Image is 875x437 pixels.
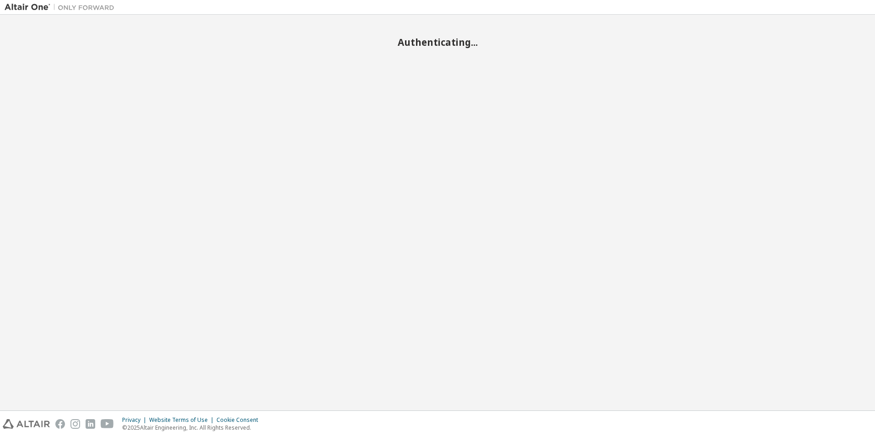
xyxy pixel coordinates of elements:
[55,419,65,429] img: facebook.svg
[3,419,50,429] img: altair_logo.svg
[70,419,80,429] img: instagram.svg
[86,419,95,429] img: linkedin.svg
[149,416,216,424] div: Website Terms of Use
[122,424,264,432] p: © 2025 Altair Engineering, Inc. All Rights Reserved.
[122,416,149,424] div: Privacy
[216,416,264,424] div: Cookie Consent
[101,419,114,429] img: youtube.svg
[5,3,119,12] img: Altair One
[5,36,870,48] h2: Authenticating...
